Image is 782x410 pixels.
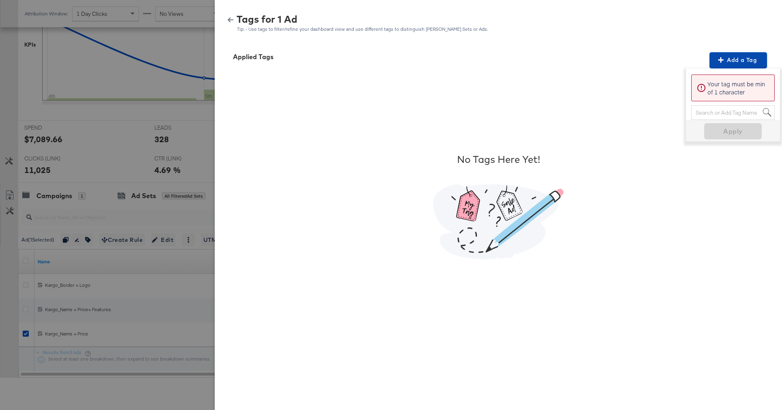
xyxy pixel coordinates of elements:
button: Close [754,2,777,25]
div: Tags for 1 Ad [237,15,488,23]
span: Add a Tag [713,55,764,65]
button: Add a Tag [709,52,767,68]
div: No Tags Here Yet! [457,152,540,166]
p: Your tag must be min of 1 character [707,80,769,96]
div: Tip: - Use tags to filter/refine your dashboard view and use different tags to distinguish [PERSO... [237,26,488,32]
div: Applied Tags [233,52,273,62]
div: Search or Add Tag Name [692,106,774,120]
